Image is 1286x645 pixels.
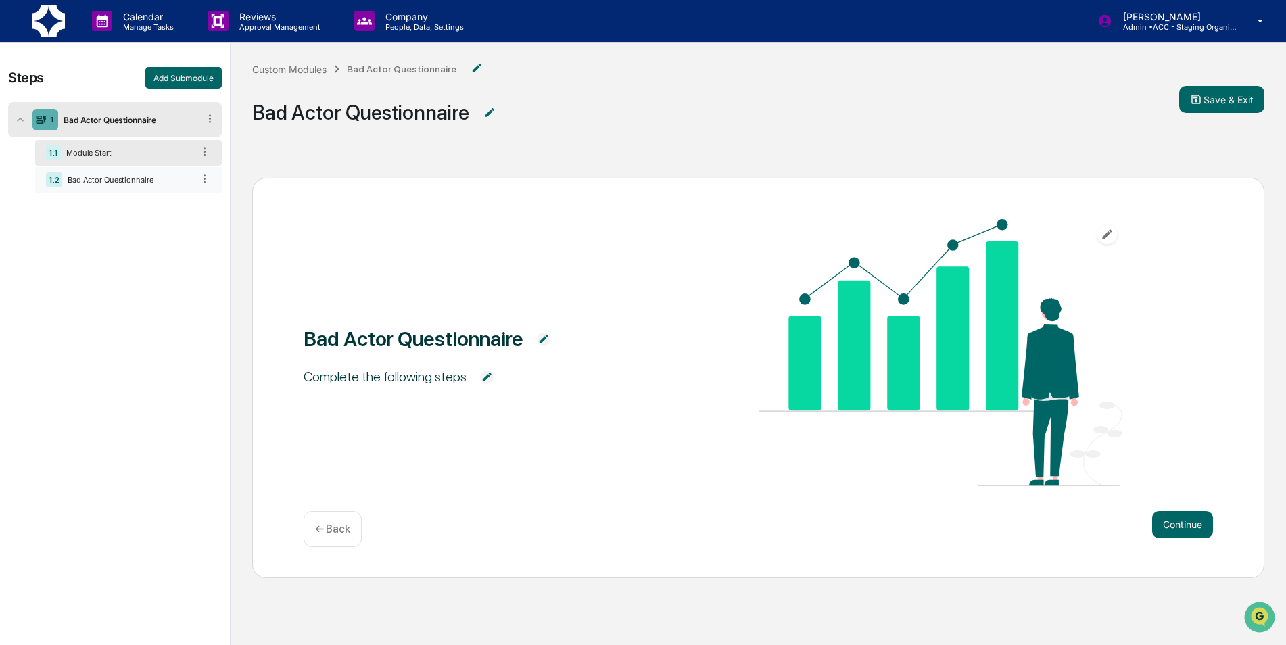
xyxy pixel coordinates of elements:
button: Save & Exit [1179,86,1264,113]
img: 1746055101610-c473b297-6a78-478c-a979-82029cc54cd1 [14,103,38,128]
div: 🔎 [14,197,24,208]
div: 1.1 [46,145,61,160]
div: Custom Modules [252,64,327,75]
a: 🖐️Preclearance [8,165,93,189]
div: We're available if you need us! [46,117,171,128]
p: Admin • ACC - Staging Organization [1112,22,1238,32]
a: Powered byPylon [95,229,164,239]
p: ← Back [315,523,350,535]
iframe: Open customer support [1243,600,1279,637]
p: Approval Management [229,22,327,32]
p: Reviews [229,11,327,22]
span: Attestations [112,170,168,184]
p: How can we help? [14,28,246,50]
img: Additional Document Icon [470,62,483,75]
a: 🔎Data Lookup [8,191,91,215]
img: logo [32,5,65,37]
p: Manage Tasks [112,22,181,32]
p: Company [375,11,471,22]
div: Bad Actor Questionnaire [62,175,193,185]
p: People, Data, Settings [375,22,471,32]
div: Start new chat [46,103,222,117]
p: Calendar [112,11,181,22]
div: Bad Actor Questionnaire [347,64,456,74]
div: 1.2 [46,172,62,187]
div: Steps [8,70,44,86]
div: Bad Actor Questionnaire [58,115,198,125]
div: 🗄️ [98,172,109,183]
div: Module Start [61,148,193,158]
img: Additional Document Icon [483,106,496,120]
div: Complete the following steps [304,368,467,385]
img: Bad Actor Questionnaire [759,219,1122,486]
p: [PERSON_NAME] [1112,11,1238,22]
div: 🖐️ [14,172,24,183]
img: Additional Document Icon [480,371,494,384]
div: 1 [50,115,54,124]
button: Continue [1152,511,1213,538]
span: Pylon [135,229,164,239]
a: 🗄️Attestations [93,165,173,189]
span: Data Lookup [27,196,85,210]
button: Add Submodule [145,67,222,89]
img: Additional Document Icon [537,333,550,346]
button: Start new chat [230,107,246,124]
div: Bad Actor Questionnaire [252,100,469,124]
span: Preclearance [27,170,87,184]
div: Bad Actor Questionnaire [304,327,523,351]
